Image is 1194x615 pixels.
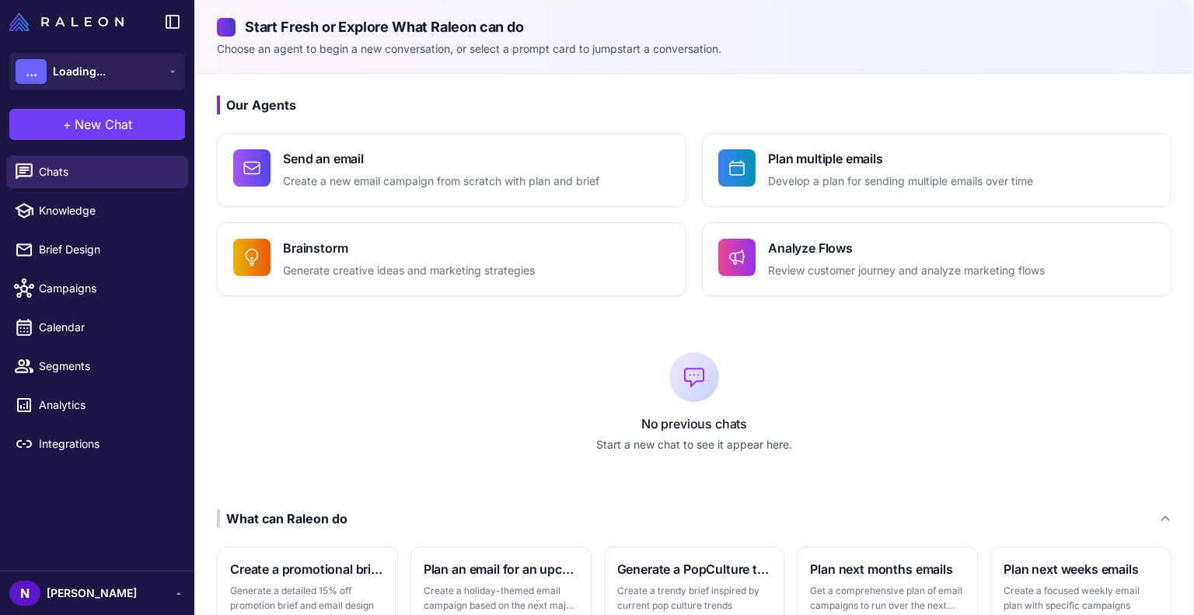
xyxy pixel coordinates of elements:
p: Create a new email campaign from scratch with plan and brief [283,173,599,190]
span: Analytics [39,397,176,414]
button: +New Chat [9,109,185,140]
p: Create a holiday-themed email campaign based on the next major holiday [424,583,578,613]
button: Plan multiple emailsDevelop a plan for sending multiple emails over time [702,133,1171,207]
span: Campaigns [39,280,176,297]
a: Integrations [6,428,188,460]
h3: Plan next weeks emails [1004,560,1158,578]
h4: Send an email [283,149,599,168]
span: Knowledge [39,202,176,219]
p: Choose an agent to begin a new conversation, or select a prompt card to jumpstart a conversation. [217,40,1171,58]
a: Raleon Logo [9,12,130,31]
h4: Brainstorm [283,239,535,257]
a: Analytics [6,389,188,421]
button: ...Loading... [9,53,185,90]
span: Loading... [53,63,106,80]
a: Calendar [6,311,188,344]
div: N [9,581,40,606]
div: ... [16,59,47,84]
a: Segments [6,350,188,383]
span: Chats [39,163,176,180]
button: BrainstormGenerate creative ideas and marketing strategies [217,222,686,296]
button: Send an emailCreate a new email campaign from scratch with plan and brief [217,133,686,207]
a: Chats [6,155,188,188]
span: Brief Design [39,241,176,258]
p: Create a focused weekly email plan with specific campaigns [1004,583,1158,613]
img: Raleon Logo [9,12,124,31]
a: Knowledge [6,194,188,227]
h4: Plan multiple emails [768,149,1033,168]
h3: Plan an email for an upcoming holiday [424,560,578,578]
div: What can Raleon do [217,509,347,528]
span: + [63,115,72,134]
h3: Our Agents [217,96,1171,114]
h3: Generate a PopCulture themed brief [617,560,772,578]
span: [PERSON_NAME] [47,585,137,602]
a: Brief Design [6,233,188,266]
a: Campaigns [6,272,188,305]
span: New Chat [75,115,132,134]
span: Segments [39,358,176,375]
p: Generate a detailed 15% off promotion brief and email design [230,583,385,613]
h3: Plan next months emails [810,560,965,578]
p: Review customer journey and analyze marketing flows [768,262,1045,280]
span: Calendar [39,319,176,336]
h2: Start Fresh or Explore What Raleon can do [217,16,1171,37]
h3: Create a promotional brief and email [230,560,385,578]
span: Integrations [39,435,176,453]
h4: Analyze Flows [768,239,1045,257]
p: Start a new chat to see it appear here. [217,436,1171,453]
p: No previous chats [217,414,1171,433]
p: Get a comprehensive plan of email campaigns to run over the next month [810,583,965,613]
p: Create a trendy brief inspired by current pop culture trends [617,583,772,613]
p: Generate creative ideas and marketing strategies [283,262,535,280]
button: Analyze FlowsReview customer journey and analyze marketing flows [702,222,1171,296]
p: Develop a plan for sending multiple emails over time [768,173,1033,190]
